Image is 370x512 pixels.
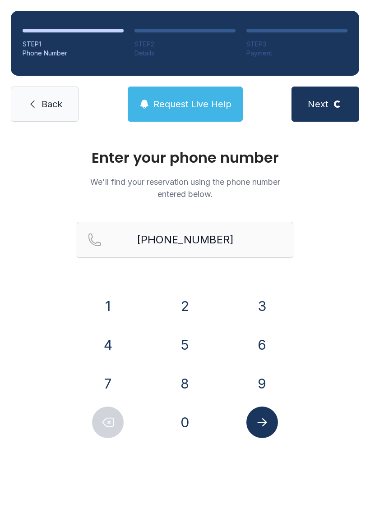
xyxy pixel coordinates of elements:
[153,98,231,110] span: Request Live Help
[42,98,62,110] span: Back
[246,290,278,322] button: 3
[92,368,124,399] button: 7
[169,407,201,438] button: 0
[246,40,347,49] div: STEP 3
[92,407,124,438] button: Delete number
[134,40,236,49] div: STEP 2
[308,98,328,110] span: Next
[246,49,347,58] div: Payment
[169,368,201,399] button: 8
[169,290,201,322] button: 2
[134,49,236,58] div: Details
[77,176,293,200] p: We'll find your reservation using the phone number entered below.
[246,407,278,438] button: Submit lookup form
[92,290,124,322] button: 1
[77,222,293,258] input: Reservation phone number
[169,329,201,361] button: 5
[23,40,124,49] div: STEP 1
[92,329,124,361] button: 4
[246,368,278,399] button: 9
[23,49,124,58] div: Phone Number
[77,151,293,165] h1: Enter your phone number
[246,329,278,361] button: 6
